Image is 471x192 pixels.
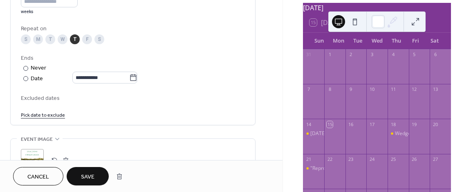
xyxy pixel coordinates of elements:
span: Save [81,173,94,181]
div: 10 [369,86,375,93]
div: 25 [390,156,396,163]
div: Date [31,74,137,84]
div: 8 [327,86,333,93]
span: Excluded dates [21,94,245,103]
div: M [33,34,43,44]
div: [DATE] [303,3,451,13]
div: 12 [411,86,417,93]
div: W [58,34,67,44]
div: 26 [411,156,417,163]
div: ; [21,149,44,172]
div: Fri [406,33,425,49]
div: Sun [310,33,329,49]
div: 4 [390,52,396,58]
div: Thu [387,33,406,49]
span: Event image [21,135,53,144]
div: 21 [305,156,312,163]
div: 2 [348,52,354,58]
div: 27 [432,156,438,163]
div: 19 [411,121,417,127]
button: Save [67,167,109,185]
div: 9 [348,86,354,93]
div: 6 [432,52,438,58]
div: 15 [327,121,333,127]
div: Never [31,64,47,72]
button: Cancel [13,167,63,185]
div: Sat [425,33,444,49]
div: 13 [432,86,438,93]
div: T [45,34,55,44]
div: 3 [369,52,375,58]
div: 22 [327,156,333,163]
div: 16 [348,121,354,127]
div: Repeat on [21,25,243,33]
div: 31 [305,52,312,58]
span: Pick date to exclude [21,111,65,120]
div: Tue [348,33,367,49]
div: Wed [368,33,387,49]
div: T [70,34,80,44]
div: 11 [390,86,396,93]
div: 24 [369,156,375,163]
div: "Reproductive Rights in Crisis: The Fight for Justice in America" with Liz Schob [303,165,324,172]
div: 17 [369,121,375,127]
div: Mon [329,33,348,49]
div: S [94,34,104,44]
div: Ends [21,54,243,63]
div: 20 [432,121,438,127]
div: 1 [327,52,333,58]
div: S [21,34,31,44]
div: weeks [21,9,78,15]
div: 18 [390,121,396,127]
div: 14 [305,121,312,127]
div: 7 [305,86,312,93]
div: Sunday Service: Faiths 4 Climate Justice: Sun Day with GreenFaith led by Melba Evans [303,130,324,137]
div: F [82,34,92,44]
div: Wedgewood Social Justice Book Club [388,130,409,137]
div: 5 [411,52,417,58]
div: 23 [348,156,354,163]
span: Cancel [27,173,49,181]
